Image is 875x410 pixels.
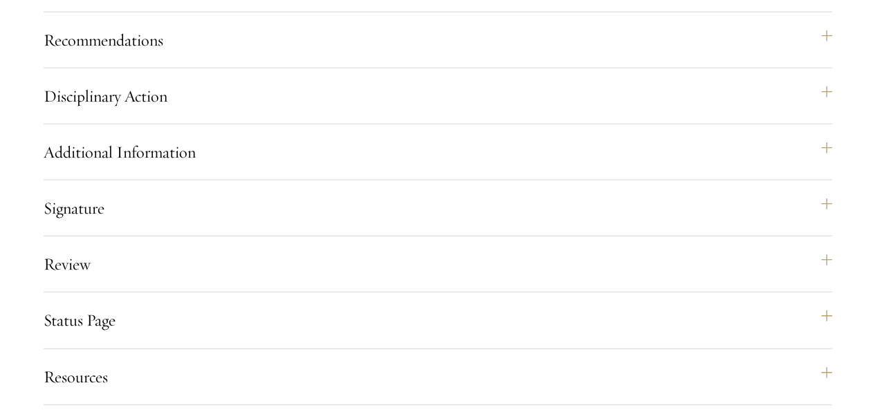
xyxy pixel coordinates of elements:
[44,136,832,169] button: Additional Information
[44,304,832,337] button: Status Page
[44,360,832,393] button: Resources
[44,80,832,113] button: Disciplinary Action
[44,248,832,281] button: Review
[44,24,832,57] button: Recommendations
[44,192,832,225] button: Signature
